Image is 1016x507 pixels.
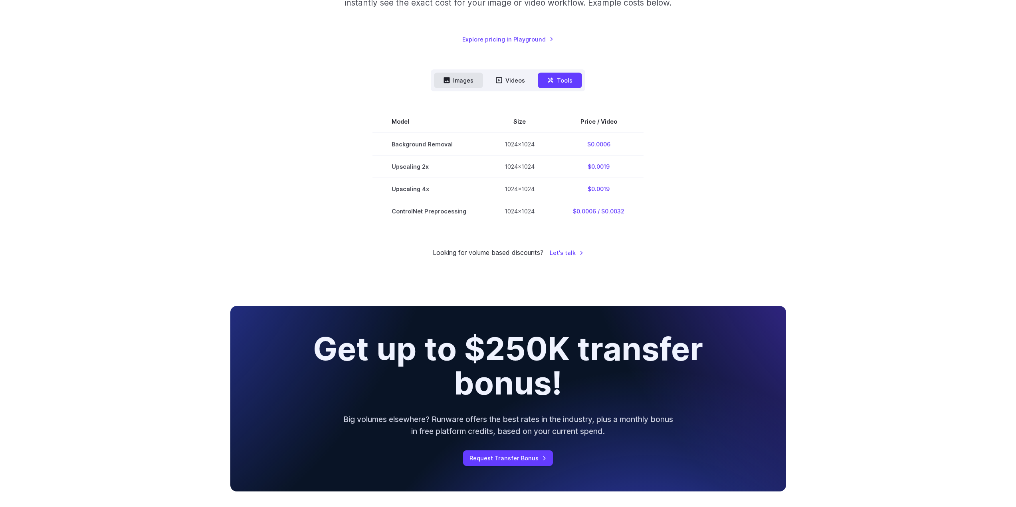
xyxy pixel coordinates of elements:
td: $0.0006 [554,133,644,156]
td: 1024x1024 [485,178,554,200]
th: Price / Video [554,110,644,133]
small: Looking for volume based discounts? [433,248,543,258]
td: Upscaling 2x [372,156,485,178]
button: Images [434,73,483,88]
h2: Get up to $250K transfer bonus! [306,331,710,400]
td: $0.0019 [554,156,644,178]
a: Let's talk [550,248,584,257]
th: Model [372,110,485,133]
td: ControlNet Preprocessing [372,200,485,223]
td: 1024x1024 [485,156,554,178]
p: Big volumes elsewhere? Runware offers the best rates in the industry, plus a monthly bonus in fre... [342,413,674,438]
td: Background Removal [372,133,485,156]
td: $0.0006 / $0.0032 [554,200,644,223]
td: $0.0019 [554,178,644,200]
a: Explore pricing in Playground [462,35,554,44]
button: Videos [486,73,535,88]
th: Size [485,110,554,133]
td: Upscaling 4x [372,178,485,200]
td: 1024x1024 [485,133,554,156]
td: 1024x1024 [485,200,554,223]
a: Request Transfer Bonus [463,450,553,466]
button: Tools [538,73,582,88]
